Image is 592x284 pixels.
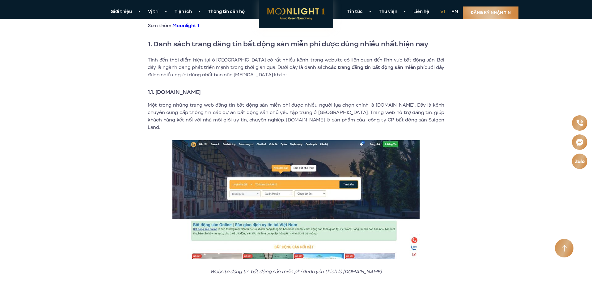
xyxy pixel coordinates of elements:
img: Website đăng tin bất động sản miễn phí được yêu thích là Batdongsanonline.vn [172,140,420,259]
a: Đăng ký nhận tin [463,6,518,19]
a: Liên hệ [405,9,437,15]
a: Moonlight 1 [172,22,199,29]
img: Zalo icon [574,159,585,163]
strong: 1.1. [DOMAIN_NAME] [148,88,201,96]
em: Website đăng tin bất động sản miễn phí được yêu thích là [DOMAIN_NAME] [210,268,382,275]
a: Tiện ích [167,9,200,15]
img: Arrow icon [562,245,567,252]
p: Một trong những trang web đăng tin bất động sản miễn phí được nhiều người lựa chọn chính là [DOMA... [148,101,444,131]
strong: các trang đăng tin bất động sản miễn phí [328,64,424,71]
a: Tin tức [339,9,371,15]
a: Thư viện [371,9,405,15]
a: Giới thiệu [103,9,140,15]
a: Vị trí [140,9,167,15]
a: vi [440,8,445,15]
strong: Xem thêm: [148,22,199,29]
strong: 1. Danh sách trang đăng tin bất động sản miễn phí được dùng nhiều nhất hiện nay [148,39,428,49]
img: Phone icon [576,120,583,126]
img: Messenger icon [576,138,583,146]
a: en [451,8,458,15]
p: Tính đến thời điểm hiện tại ở [GEOGRAPHIC_DATA] có rất nhiều kênh, trang website có liên quan đến... [148,56,444,78]
a: Thông tin căn hộ [200,9,253,15]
